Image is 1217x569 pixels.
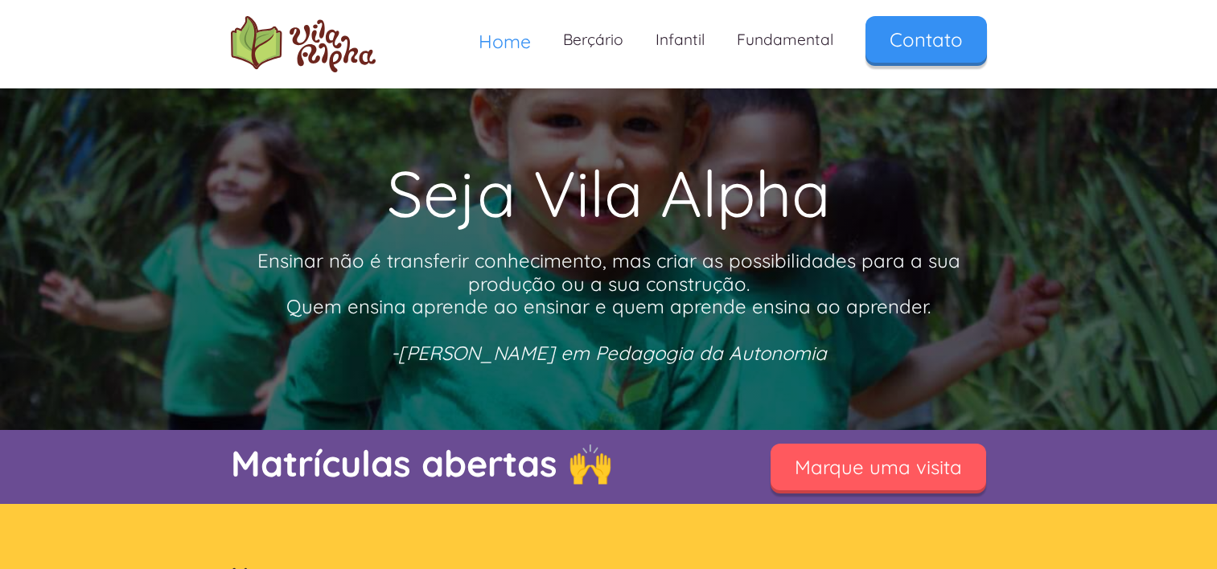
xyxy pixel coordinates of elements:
[479,30,531,53] span: Home
[463,16,547,67] a: Home
[547,16,639,63] a: Berçário
[721,16,849,63] a: Fundamental
[391,341,827,365] em: -[PERSON_NAME] em Pedagogia da Autonomia
[865,16,987,63] a: Contato
[231,438,730,489] p: Matrículas abertas 🙌
[771,444,986,490] a: Marque uma visita
[231,145,987,241] h1: Seja Vila Alpha
[231,16,376,72] img: logo Escola Vila Alpha
[639,16,721,63] a: Infantil
[231,249,987,365] p: Ensinar não é transferir conhecimento, mas criar as possibilidades para a sua produção ou a sua c...
[231,16,376,72] a: home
